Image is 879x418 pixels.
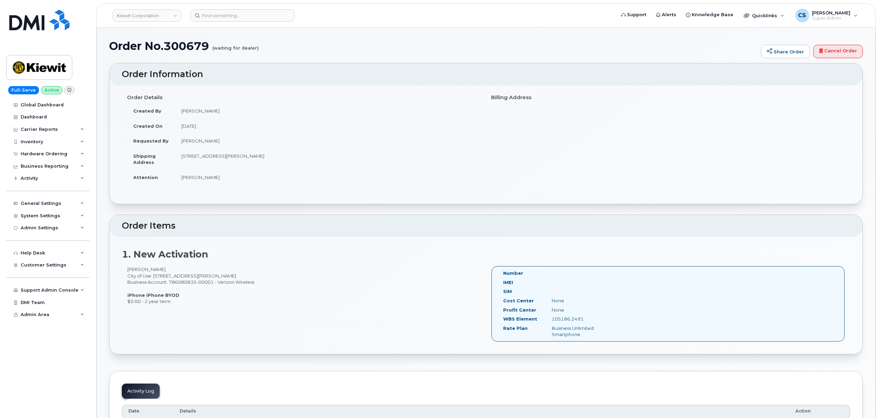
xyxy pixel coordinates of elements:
[122,221,850,231] h2: Order Items
[127,95,481,101] h4: Order Details
[133,175,158,180] strong: Attention
[175,103,481,118] td: [PERSON_NAME]
[503,316,537,322] label: WBS Element
[122,249,208,260] strong: 1. New Activation
[849,388,874,413] iframe: Messenger Launcher
[109,40,758,52] h1: Order No.300679
[547,316,615,322] div: 105186.2491
[503,279,513,286] label: IMEI
[547,307,615,313] div: None
[491,95,845,101] h4: Billing Address
[212,40,259,51] small: (waiting for dealer)
[133,123,162,129] strong: Created On
[813,45,863,59] a: Cancel Order
[503,297,534,304] label: Cost Center
[503,307,536,313] label: Profit Center
[547,325,615,338] div: Business Unlimited Smartphone
[547,297,615,304] div: None
[133,108,161,114] strong: Created By
[127,292,179,298] strong: iPhone iPhone BYOD
[180,408,196,414] span: Details
[122,70,850,79] h2: Order Information
[128,408,139,414] span: Date
[503,325,528,332] label: Rate Plan
[133,153,156,165] strong: Shipping Address
[175,133,481,148] td: [PERSON_NAME]
[175,118,481,134] td: [DATE]
[175,148,481,170] td: [STREET_ADDRESS][PERSON_NAME]
[133,138,169,144] strong: Requested By
[122,266,486,304] div: [PERSON_NAME] City of Use: [STREET_ADDRESS][PERSON_NAME] Business Account: 786080835-00001 - Veri...
[761,45,810,59] a: Share Order
[503,288,512,295] label: SIM
[175,170,481,185] td: [PERSON_NAME]
[503,270,523,276] label: Number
